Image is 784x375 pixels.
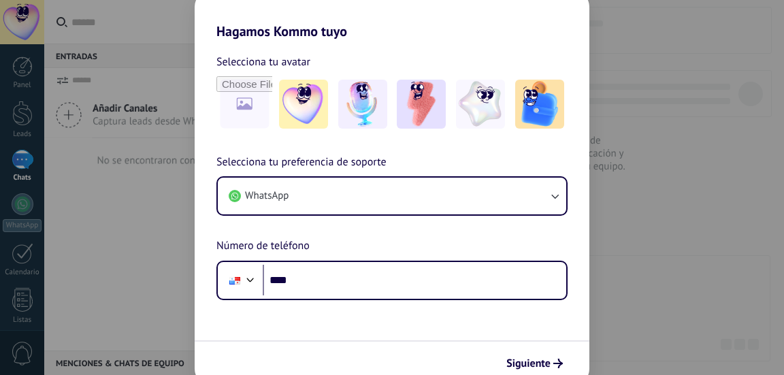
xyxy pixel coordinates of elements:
img: -1.jpeg [279,80,328,129]
img: -4.jpeg [456,80,505,129]
img: -3.jpeg [397,80,446,129]
button: Siguiente [500,352,569,375]
div: Panama: + 507 [222,266,248,295]
button: WhatsApp [218,178,566,214]
img: -2.jpeg [338,80,387,129]
span: Número de teléfono [216,238,310,255]
span: Selecciona tu preferencia de soporte [216,154,387,172]
span: Selecciona tu avatar [216,53,310,71]
span: Siguiente [506,359,551,368]
span: WhatsApp [245,189,289,203]
img: -5.jpeg [515,80,564,129]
